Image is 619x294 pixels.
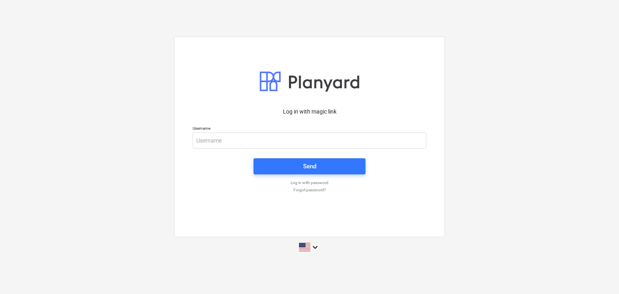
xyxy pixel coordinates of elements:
[189,180,430,185] a: Log in with password
[193,108,426,116] p: Log in with magic link
[253,158,366,174] button: Send
[189,187,430,193] a: Forgot password?
[193,133,426,149] input: Username
[193,126,426,133] p: Username
[303,161,316,172] div: Send
[310,242,320,252] i: keyboard_arrow_down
